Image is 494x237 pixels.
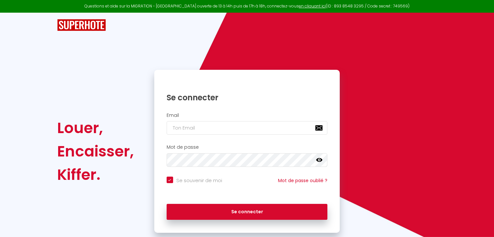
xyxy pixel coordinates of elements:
div: Encaisser, [57,140,134,163]
a: en cliquant ici [299,3,326,9]
img: SuperHote logo [57,19,106,31]
div: Kiffer. [57,163,134,186]
input: Ton Email [167,121,328,135]
h2: Mot de passe [167,144,328,150]
h2: Email [167,113,328,118]
div: Louer, [57,116,134,140]
button: Se connecter [167,204,328,220]
h1: Se connecter [167,93,328,103]
a: Mot de passe oublié ? [278,177,327,184]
